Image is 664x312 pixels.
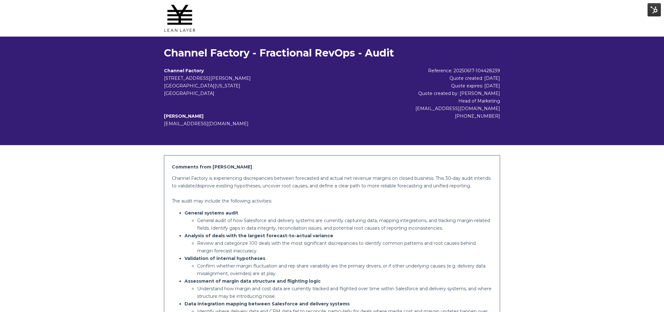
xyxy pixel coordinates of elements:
img: HubSpot Tools Menu Toggle [648,3,661,16]
address: [STREET_ADDRESS][PERSON_NAME] [GEOGRAPHIC_DATA][US_STATE] [GEOGRAPHIC_DATA] [164,74,349,97]
h1: Channel Factory - Fractional RevOps - Audit [164,47,500,59]
div: Reference: 20250617-104428239 [349,67,500,74]
strong: Data integration mapping between Salesforce and delivery systems [184,301,350,307]
b: Channel Factory [164,68,204,74]
span: [EMAIL_ADDRESS][DOMAIN_NAME] [164,121,249,127]
h2: Comments from [PERSON_NAME] [172,163,492,171]
strong: Assessment of margin data structure and flighting logic [184,278,321,284]
div: Quote created: [DATE] [349,74,500,82]
span: Quote created by: [PERSON_NAME] Head of Marketing [EMAIL_ADDRESS][DOMAIN_NAME] [PHONE_NUMBER] [415,91,500,119]
strong: Validation of internal hypotheses [184,256,265,261]
p: General audit of how Salesforce and delivery systems are currently capturing data, mapping integr... [197,217,492,232]
b: [PERSON_NAME] [164,113,203,119]
p: Review and categorize 100 deals with the most significant discrepancies to identify common patter... [197,239,492,255]
img: Lean Layer [164,3,196,34]
p: Understand how margin and cost data are currently tracked and flighted over time within Salesforc... [197,285,492,300]
p: Channel Factory is experiencing discrepancies between forecasted and actual net revenue margins o... [172,174,492,190]
div: Quote expires: [DATE] [349,82,500,90]
strong: Analysis of deals with the largest forecast-to-actual variance [184,233,333,238]
p: The audit may include the following activities: [172,197,492,205]
strong: General systems audit [184,210,238,216]
p: Confirm whether margin fluctuation and rep share variability are the primary drivers, or if other... [197,262,492,277]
